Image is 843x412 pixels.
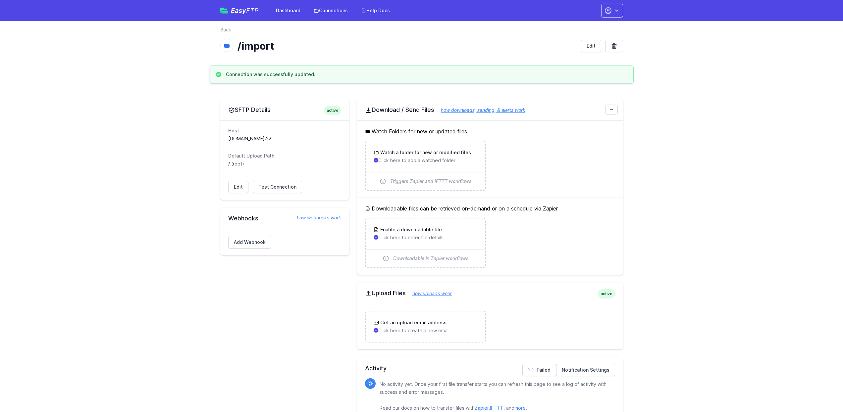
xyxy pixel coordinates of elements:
[380,380,610,412] p: No activity yet. Once your first file transfer starts you can refresh this page to see a log of a...
[253,181,302,193] a: Test Connection
[366,311,485,342] a: Get an upload email address Click here to create a new email
[374,327,477,334] p: Click here to create a new email
[220,8,228,14] img: easyftp_logo.png
[598,289,615,298] span: active
[365,205,615,212] h5: Downloadable files can be retrieved on-demand or on a schedule via Zapier
[220,26,623,37] nav: Breadcrumb
[228,181,248,193] a: Edit
[220,7,259,14] a: EasyFTP
[228,135,341,142] dd: [DOMAIN_NAME]:22
[374,157,477,164] p: Click here to add a watched folder
[556,364,615,376] a: Notification Settings
[228,236,271,249] a: Add Webhook
[406,291,452,296] a: how uploads work
[366,218,485,267] a: Enable a downloadable file Click here to enter file details Downloadable in Zapier workflows
[357,5,394,17] a: Help Docs
[324,106,341,115] span: active
[228,127,341,134] dt: Host
[226,71,315,78] h3: Connection was successfully updated.
[237,40,576,52] h1: /import
[490,405,503,411] a: IFTTT
[246,7,259,15] span: FTP
[366,141,485,190] a: Watch a folder for new or modified files Click here to add a watched folder Triggers Zapier and I...
[272,5,304,17] a: Dashboard
[365,127,615,135] h5: Watch Folders for new or updated files
[220,26,231,33] a: Back
[258,184,296,190] span: Test Connection
[231,7,259,14] span: Easy
[379,149,471,156] h3: Watch a folder for new or modified files
[290,214,341,221] a: how webhooks work
[228,153,341,159] dt: Default Upload Path
[514,405,526,411] a: more
[434,107,525,113] a: how downloads, sending, & alerts work
[522,364,556,376] a: Failed
[365,364,615,373] h2: Activity
[228,160,341,167] dd: / (root)
[379,319,447,326] h3: Get an upload email address
[475,405,489,411] a: Zapier
[390,178,472,185] span: Triggers Zapier and IFTTT workflows
[581,40,601,52] a: Edit
[228,106,341,114] h2: SFTP Details
[374,234,477,241] p: Click here to enter file details
[310,5,352,17] a: Connections
[365,289,615,297] h2: Upload Files
[365,106,615,114] h2: Download / Send Files
[228,214,341,222] h2: Webhooks
[393,255,469,262] span: Downloadable in Zapier workflows
[379,226,442,233] h3: Enable a downloadable file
